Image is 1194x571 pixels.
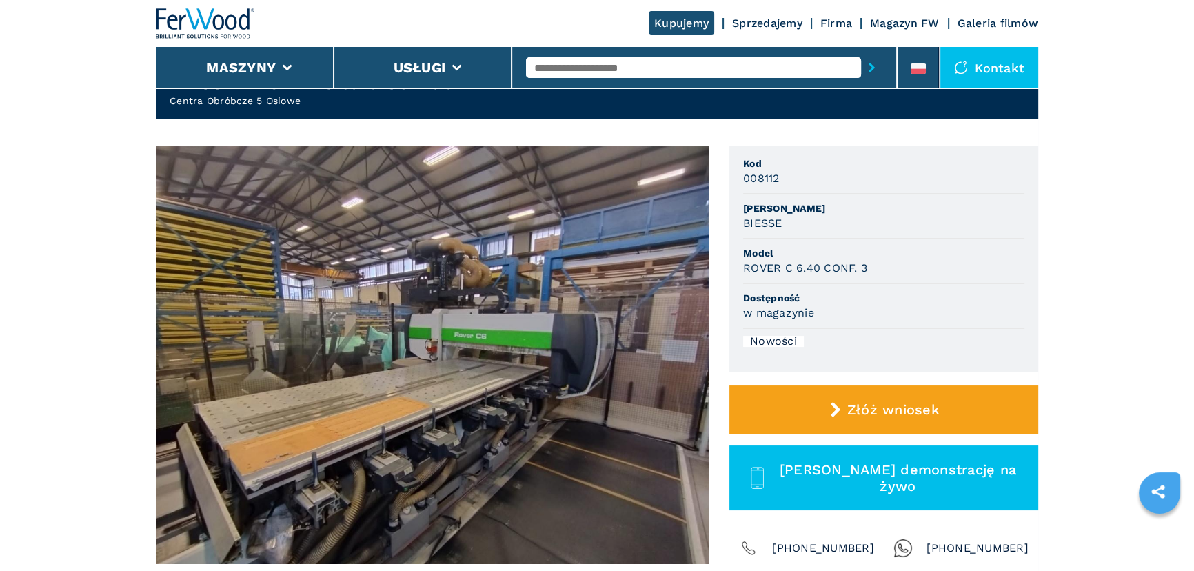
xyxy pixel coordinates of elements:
img: Phone [739,539,758,558]
a: Kupujemy [649,11,714,35]
a: sharethis [1141,474,1175,509]
span: Model [743,246,1024,260]
div: Nowości [743,336,804,347]
span: [PHONE_NUMBER] [927,539,1029,558]
span: [PERSON_NAME] [743,201,1024,215]
span: Kod [743,157,1024,170]
span: Dostępność [743,291,1024,305]
button: Maszyny [206,59,276,76]
button: [PERSON_NAME] demonstrację na żywo [729,445,1038,510]
h3: BIESSE [743,215,782,231]
button: Złóż wniosek [729,385,1038,434]
a: Sprzedajemy [732,17,802,30]
span: [PHONE_NUMBER] [772,539,874,558]
h3: 008112 [743,170,780,186]
a: Firma [820,17,852,30]
a: Magazyn FW [870,17,940,30]
img: Whatsapp [893,539,913,558]
h3: w magazynie [743,305,814,321]
img: Ferwood [156,8,255,39]
span: Złóż wniosek [847,401,940,418]
a: Galeria filmów [958,17,1039,30]
img: Kontakt [954,61,968,74]
h3: ROVER C 6.40 CONF. 3 [743,260,867,276]
div: Kontakt [940,47,1038,88]
span: [PERSON_NAME] demonstrację na żywo [773,461,1022,494]
img: 008112 [156,146,709,564]
button: Usługi [394,59,446,76]
button: submit-button [861,52,882,83]
iframe: Chat [1135,509,1184,561]
h2: Centra Obróbcze 5 Osiowe [170,94,454,108]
